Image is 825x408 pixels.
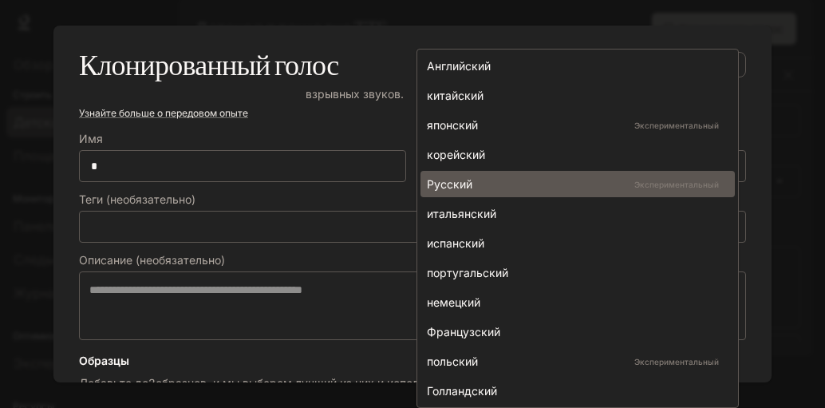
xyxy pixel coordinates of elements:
font: итальянский [427,207,496,220]
font: Французский [427,325,500,339]
font: испанский [427,236,484,250]
font: португальский [427,266,508,279]
font: китайский [427,89,484,102]
font: польский [427,355,478,368]
font: немецкий [427,295,480,309]
font: Голландский [427,384,497,398]
font: Экспериментальный [634,180,719,189]
font: Английский [427,59,491,73]
font: корейский [427,148,485,161]
font: Русский [427,177,472,191]
font: Экспериментальный [634,121,719,130]
font: японский [427,118,478,132]
font: Экспериментальный [634,357,719,366]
